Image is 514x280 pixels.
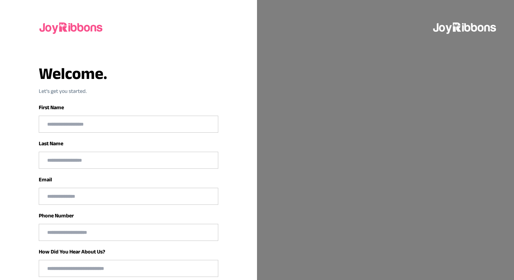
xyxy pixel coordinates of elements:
[39,65,218,82] h3: Welcome.
[39,104,64,110] label: First Name
[39,87,218,95] p: Let‘s get you started.
[39,213,74,218] label: Phone Number
[432,16,498,38] img: joyribbons
[39,16,104,38] img: joyribbons
[39,249,105,254] label: How Did You Hear About Us?
[39,177,52,182] label: Email
[39,141,63,146] label: Last Name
